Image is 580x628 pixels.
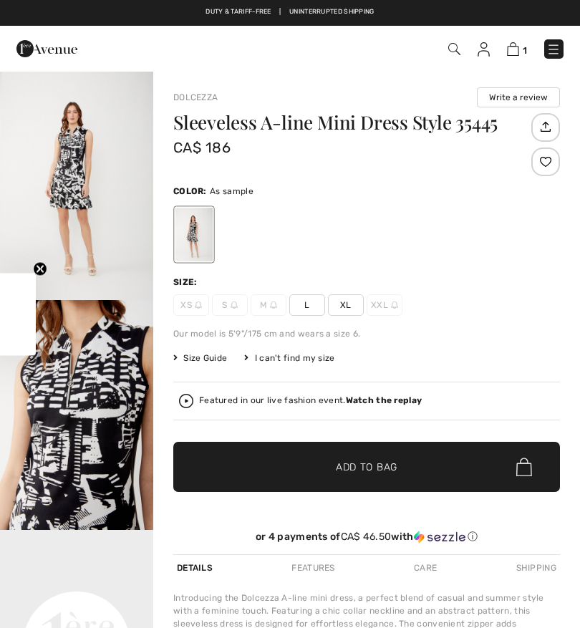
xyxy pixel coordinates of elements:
img: My Info [478,42,490,57]
div: or 4 payments of with [173,531,560,544]
div: As sample [175,208,213,261]
span: M [251,294,286,316]
img: Watch the replay [179,394,193,408]
img: ring-m.svg [195,301,202,309]
div: Features [288,555,338,581]
img: Sezzle [414,531,465,544]
img: 1ère Avenue [16,34,77,63]
h1: Sleeveless A-line Mini Dress Style 35445 [173,113,528,132]
img: ring-m.svg [270,301,277,309]
span: CA$ 186 [173,139,231,156]
img: Menu [546,42,561,57]
a: Dolcezza [173,92,218,102]
button: Add to Bag [173,442,560,492]
span: CA$ 46.50 [341,531,392,543]
span: XL [328,294,364,316]
div: Featured in our live fashion event. [199,396,422,405]
img: Share [533,115,557,139]
img: Shopping Bag [507,42,519,56]
div: Care [410,555,440,581]
span: Add to Bag [336,460,397,475]
span: 1 [523,45,527,56]
a: 1ère Avenue [16,41,77,54]
div: Our model is 5'9"/175 cm and wears a size 6. [173,327,560,340]
span: As sample [210,186,253,196]
span: L [289,294,325,316]
div: Shipping [513,555,560,581]
span: Color: [173,186,207,196]
div: I can't find my size [244,352,334,364]
button: Write a review [477,87,560,107]
span: Size Guide [173,352,227,364]
a: 1 [507,40,527,57]
span: S [212,294,248,316]
div: Size: [173,276,200,289]
button: Close teaser [33,261,47,276]
span: XS [173,294,209,316]
span: XXL [367,294,402,316]
img: ring-m.svg [231,301,238,309]
div: Details [173,555,216,581]
div: or 4 payments ofCA$ 46.50withSezzle Click to learn more about Sezzle [173,531,560,549]
img: Search [448,43,460,55]
img: Bag.svg [516,458,532,476]
strong: Watch the replay [346,395,422,405]
img: ring-m.svg [391,301,398,309]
